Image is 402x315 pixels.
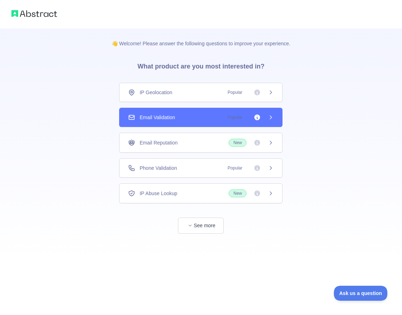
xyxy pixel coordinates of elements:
[178,218,224,234] button: See more
[126,47,276,83] h3: What product are you most interested in?
[139,139,178,146] span: Email Reputation
[223,114,246,121] span: Popular
[223,164,246,172] span: Popular
[223,89,246,96] span: Popular
[139,114,175,121] span: Email Validation
[139,190,177,197] span: IP Abuse Lookup
[334,286,388,301] iframe: Toggle Customer Support
[139,89,172,96] span: IP Geolocation
[11,9,57,19] img: Abstract logo
[229,189,246,197] span: New
[139,164,177,172] span: Phone Validation
[100,29,302,47] p: 👋 Welcome! Please answer the following questions to improve your experience.
[229,139,246,147] span: New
